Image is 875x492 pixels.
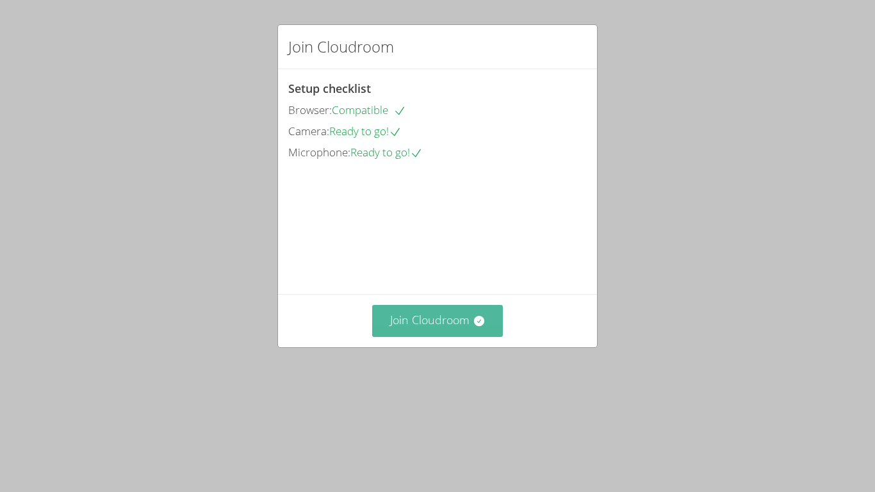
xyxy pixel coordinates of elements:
span: Setup checklist [288,81,371,96]
span: Compatible [332,102,406,117]
h2: Join Cloudroom [288,35,394,58]
span: Camera: [288,124,329,138]
span: Browser: [288,102,332,117]
span: Microphone: [288,145,350,160]
button: Join Cloudroom [372,305,503,336]
span: Ready to go! [329,124,402,138]
span: Ready to go! [350,145,423,160]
